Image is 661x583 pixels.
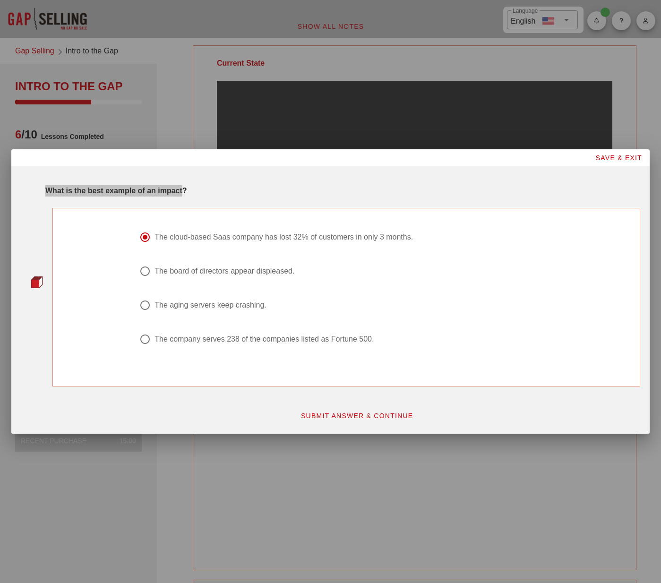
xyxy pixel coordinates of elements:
[300,412,413,420] span: SUBMIT ANSWER & CONTINUE
[31,276,43,288] img: question-bullet-actve.png
[587,149,650,166] button: SAVE & EXIT
[155,266,294,276] div: The board of directors appear displeased.
[155,300,266,310] div: The aging servers keep crashing.
[595,154,642,162] span: SAVE & EXIT
[293,407,421,424] button: SUBMIT ANSWER & CONTINUE
[45,187,187,195] strong: What is the best example of an impact?
[155,334,374,344] div: The company serves 238 of the companies listed as Fortune 500.
[155,232,413,242] div: The cloud-based Saas company has lost 32% of customers in only 3 months.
